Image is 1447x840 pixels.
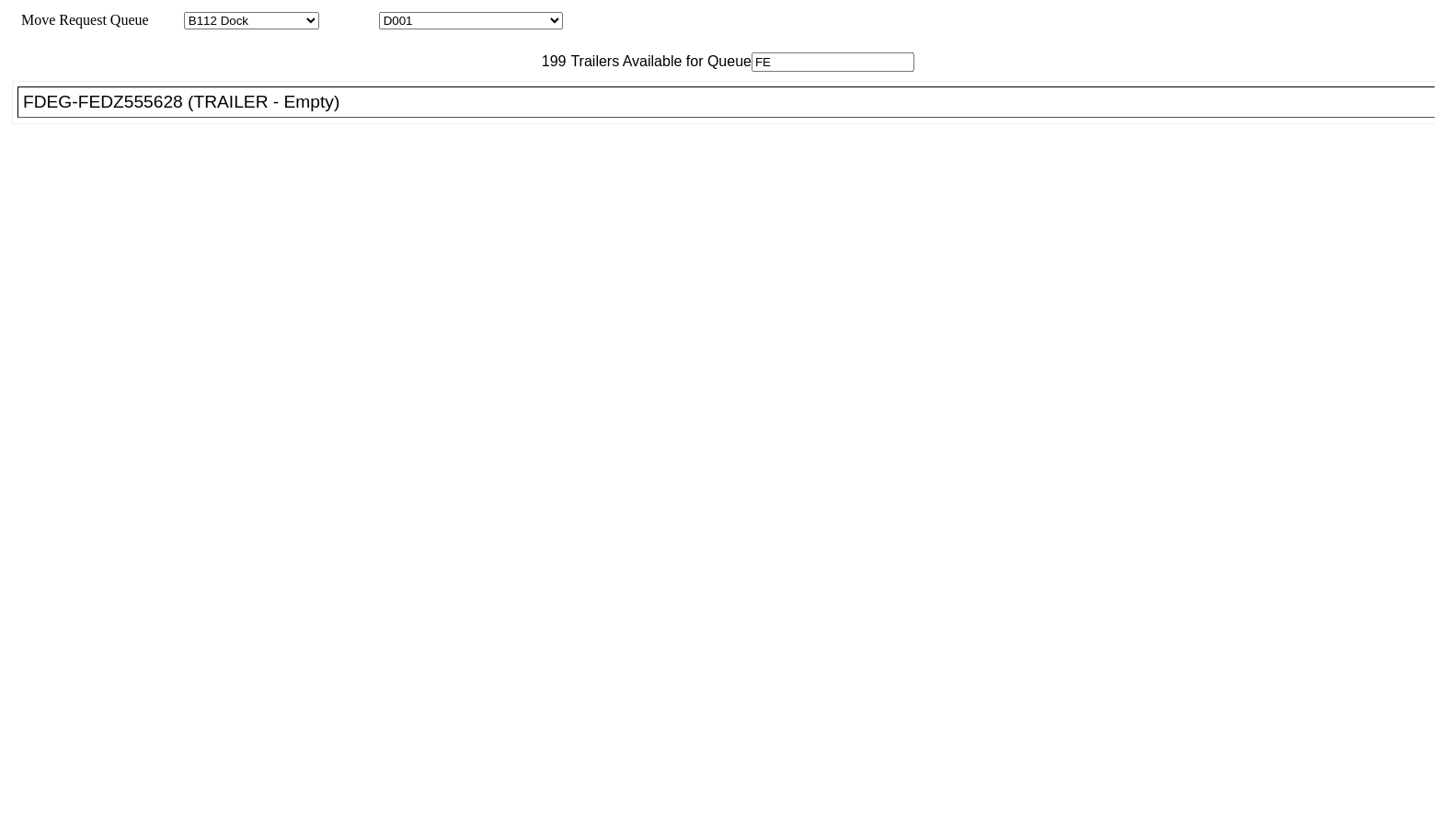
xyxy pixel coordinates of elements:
[23,92,1446,112] div: FDEG-FEDZ555628 (TRAILER - Empty)
[567,53,752,69] span: Trailers Available for Queue
[323,12,375,28] span: Location
[533,53,567,69] span: 199
[12,12,149,28] span: Move Request Queue
[752,52,914,72] input: Filter Available Trailers
[152,12,180,28] span: Area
